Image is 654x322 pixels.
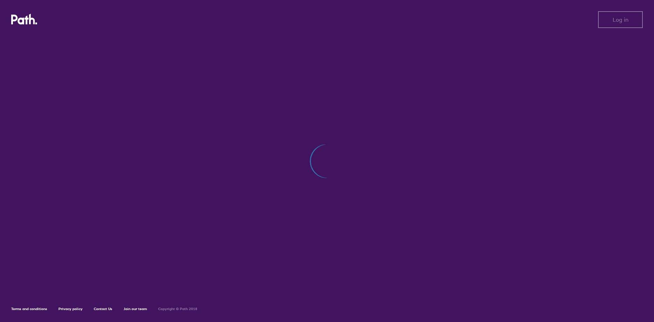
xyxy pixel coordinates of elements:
button: Log in [598,11,643,28]
a: Privacy policy [58,307,83,311]
h6: Copyright © Path 2018 [158,307,197,311]
a: Terms and conditions [11,307,47,311]
span: Log in [613,16,628,23]
a: Join our team [124,307,147,311]
a: Contact Us [94,307,112,311]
